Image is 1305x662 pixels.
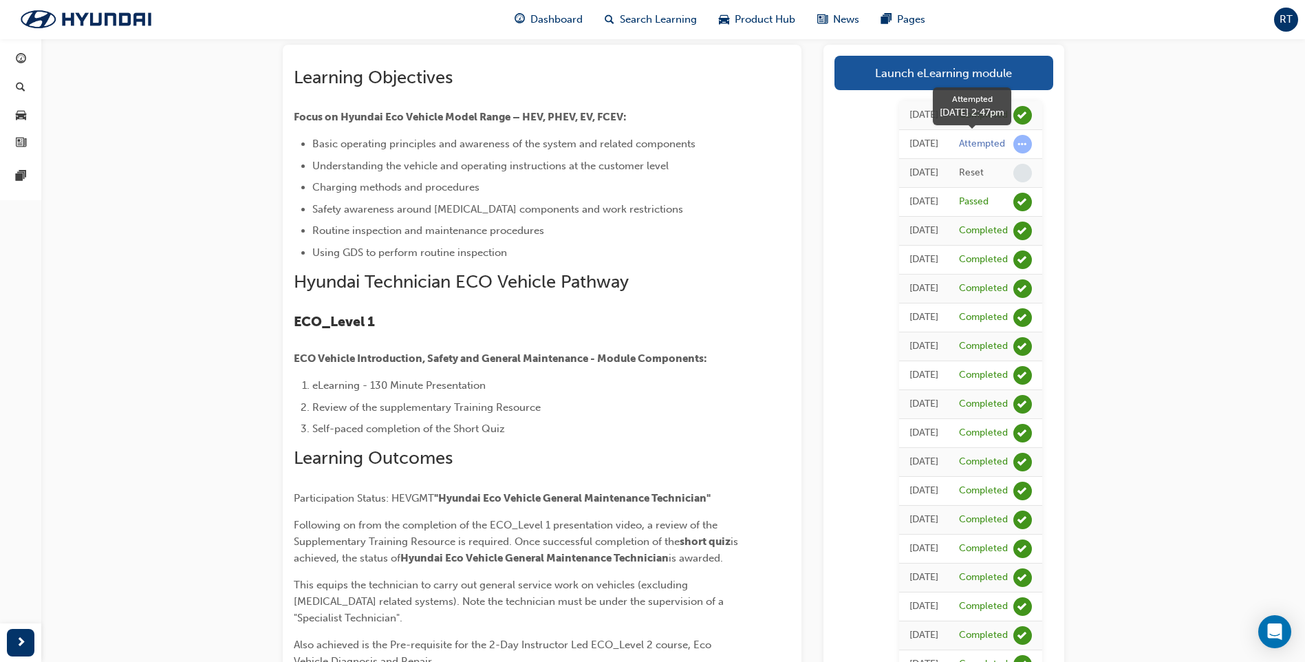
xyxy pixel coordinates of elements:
[909,628,938,643] div: Sat May 04 2024 16:18:22 GMT+1000 (Australian Eastern Standard Time)
[959,427,1008,440] div: Completed
[16,54,26,66] span: guage-icon
[605,11,614,28] span: search-icon
[294,352,707,365] span: ECO Vehicle Introduction, Safety and General Maintenance - Module Components:
[909,483,938,499] div: Sat May 04 2024 16:20:31 GMT+1000 (Australian Eastern Standard Time)
[400,552,669,564] span: Hyundai Eco Vehicle General Maintenance Technician
[959,282,1008,295] div: Completed
[833,12,859,28] span: News
[1013,453,1032,471] span: learningRecordVerb_COMPLETE-icon
[680,535,731,548] span: short quiz
[1013,106,1032,125] span: learningRecordVerb_COMPLETE-icon
[312,203,683,215] span: Safety awareness around [MEDICAL_DATA] components and work restrictions
[909,252,938,268] div: Sat May 04 2024 16:24:05 GMT+1000 (Australian Eastern Standard Time)
[294,271,629,292] span: Hyundai Technician ECO Vehicle Pathway
[312,160,669,172] span: Understanding the vehicle and operating instructions at the customer level
[312,379,486,392] span: eLearning - 130 Minute Presentation
[959,195,989,209] div: Passed
[1013,482,1032,500] span: learningRecordVerb_COMPLETE-icon
[7,5,165,34] img: Trak
[959,369,1008,382] div: Completed
[909,165,938,181] div: Thu Aug 21 2025 14:47:13 GMT+1000 (Australian Eastern Standard Time)
[940,105,1004,120] div: [DATE] 2:47pm
[294,314,375,330] span: ECO_Level 1
[312,138,695,150] span: Basic operating principles and awareness of the system and related components
[434,492,711,504] span: "Hyundai Eco Vehicle General Maintenance Technician"
[294,111,627,123] span: Focus on Hyundai Eco Vehicle Model Range – HEV, PHEV, EV, FCEV:
[959,253,1008,266] div: Completed
[909,541,938,557] div: Sat May 04 2024 16:19:40 GMT+1000 (Australian Eastern Standard Time)
[1013,222,1032,240] span: learningRecordVerb_COMPLETE-icon
[909,367,938,383] div: Sat May 04 2024 16:22:29 GMT+1000 (Australian Eastern Standard Time)
[909,599,938,615] div: Sat May 04 2024 16:18:29 GMT+1000 (Australian Eastern Standard Time)
[897,12,925,28] span: Pages
[909,425,938,441] div: Sat May 04 2024 16:21:57 GMT+1000 (Australian Eastern Standard Time)
[16,82,25,94] span: search-icon
[735,12,795,28] span: Product Hub
[594,6,708,34] a: search-iconSearch Learning
[959,542,1008,555] div: Completed
[959,311,1008,324] div: Completed
[1013,164,1032,182] span: learningRecordVerb_NONE-icon
[312,423,505,435] span: Self-paced completion of the Short Quiz
[530,12,583,28] span: Dashboard
[312,224,544,237] span: Routine inspection and maintenance procedures
[909,454,938,470] div: Sat May 04 2024 16:21:50 GMT+1000 (Australian Eastern Standard Time)
[294,447,453,469] span: Learning Outcomes
[294,67,453,88] span: Learning Objectives
[881,11,892,28] span: pages-icon
[959,398,1008,411] div: Completed
[909,223,938,239] div: Sat May 04 2024 16:24:24 GMT+1000 (Australian Eastern Standard Time)
[909,136,938,152] div: Thu Aug 21 2025 14:47:16 GMT+1000 (Australian Eastern Standard Time)
[959,600,1008,613] div: Completed
[1013,511,1032,529] span: learningRecordVerb_COMPLETE-icon
[909,107,938,123] div: Sun Aug 24 2025 10:32:27 GMT+1000 (Australian Eastern Standard Time)
[1013,279,1032,298] span: learningRecordVerb_COMPLETE-icon
[959,224,1008,237] div: Completed
[620,12,697,28] span: Search Learning
[294,492,434,504] span: Participation Status: HEVGMT
[1280,12,1293,28] span: RT
[870,6,936,34] a: pages-iconPages
[1013,597,1032,616] span: learningRecordVerb_COMPLETE-icon
[909,396,938,412] div: Sat May 04 2024 16:22:24 GMT+1000 (Australian Eastern Standard Time)
[312,246,507,259] span: Using GDS to perform routine inspection
[1013,568,1032,587] span: learningRecordVerb_COMPLETE-icon
[504,6,594,34] a: guage-iconDashboard
[959,340,1008,353] div: Completed
[719,11,729,28] span: car-icon
[909,281,938,297] div: Sat May 04 2024 16:23:59 GMT+1000 (Australian Eastern Standard Time)
[1013,250,1032,269] span: learningRecordVerb_COMPLETE-icon
[909,194,938,210] div: Sat May 04 2024 16:24:24 GMT+1000 (Australian Eastern Standard Time)
[1013,395,1032,414] span: learningRecordVerb_COMPLETE-icon
[515,11,525,28] span: guage-icon
[959,167,984,180] div: Reset
[806,6,870,34] a: news-iconNews
[16,634,26,652] span: next-icon
[834,56,1053,90] a: Launch eLearning module
[16,138,26,150] span: news-icon
[1013,193,1032,211] span: learningRecordVerb_PASS-icon
[1274,8,1298,32] button: RT
[312,401,541,414] span: Review of the supplementary Training Resource
[1013,337,1032,356] span: learningRecordVerb_COMPLETE-icon
[959,484,1008,498] div: Completed
[16,171,26,183] span: pages-icon
[669,552,723,564] span: is awarded.
[1013,308,1032,327] span: learningRecordVerb_COMPLETE-icon
[940,93,1004,105] div: Attempted
[294,519,720,548] span: Following on from the completion of the ECO_Level 1 presentation video, a review of the Supplemen...
[909,310,938,325] div: Sat May 04 2024 16:23:39 GMT+1000 (Australian Eastern Standard Time)
[909,512,938,528] div: Sat May 04 2024 16:20:25 GMT+1000 (Australian Eastern Standard Time)
[959,629,1008,642] div: Completed
[312,181,479,193] span: Charging methods and procedures
[1258,615,1291,648] div: Open Intercom Messenger
[16,109,26,122] span: car-icon
[817,11,828,28] span: news-icon
[909,339,938,354] div: Sat May 04 2024 16:23:33 GMT+1000 (Australian Eastern Standard Time)
[959,571,1008,584] div: Completed
[708,6,806,34] a: car-iconProduct Hub
[1013,135,1032,153] span: learningRecordVerb_ATTEMPT-icon
[1013,424,1032,442] span: learningRecordVerb_COMPLETE-icon
[1013,540,1032,558] span: learningRecordVerb_COMPLETE-icon
[1013,366,1032,385] span: learningRecordVerb_COMPLETE-icon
